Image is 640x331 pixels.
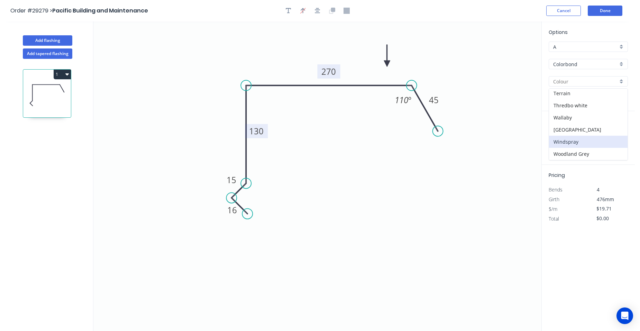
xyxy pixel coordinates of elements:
div: Woodland Grey [549,148,628,160]
tspan: 16 [227,204,237,216]
button: Add flashing [23,35,72,46]
div: Windspray [549,136,628,148]
tspan: º [408,94,411,106]
tspan: 130 [249,125,264,137]
button: 1 [54,70,71,79]
div: Thredbo white [549,99,628,111]
div: Terrain [549,87,628,99]
div: [GEOGRAPHIC_DATA] [549,124,628,136]
input: Price level [553,43,618,51]
span: Options [549,29,568,36]
div: Wallaby [549,111,628,124]
span: 476mm [597,196,614,203]
span: Pricing [549,172,565,179]
svg: 0 [93,21,541,331]
span: $/m [549,206,557,212]
button: Add tapered flashing [23,48,72,59]
tspan: 15 [227,174,236,186]
button: Cancel [546,6,581,16]
button: Done [588,6,622,16]
span: 4 [597,186,600,193]
span: Girth [549,196,559,203]
span: Bends [549,186,563,193]
tspan: 270 [321,66,336,77]
input: Material [553,61,618,68]
input: Colour [553,78,618,85]
tspan: 45 [429,94,439,106]
span: Order #29279 > [10,7,52,15]
span: Pacific Building and Maintenance [52,7,148,15]
span: Total [549,215,559,222]
div: Open Intercom Messenger [616,307,633,324]
tspan: 110 [395,94,408,106]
